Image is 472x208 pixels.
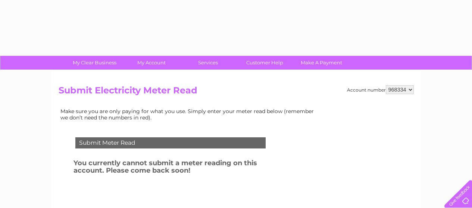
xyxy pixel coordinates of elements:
td: Make sure you are only paying for what you use. Simply enter your meter read below (remember we d... [59,106,320,122]
a: Customer Help [234,56,296,70]
h2: Submit Electricity Meter Read [59,85,414,99]
a: My Clear Business [64,56,125,70]
div: Submit Meter Read [75,137,266,148]
a: Make A Payment [291,56,352,70]
a: My Account [121,56,182,70]
a: Services [177,56,239,70]
div: Account number [347,85,414,94]
h3: You currently cannot submit a meter reading on this account. Please come back soon! [74,158,285,178]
